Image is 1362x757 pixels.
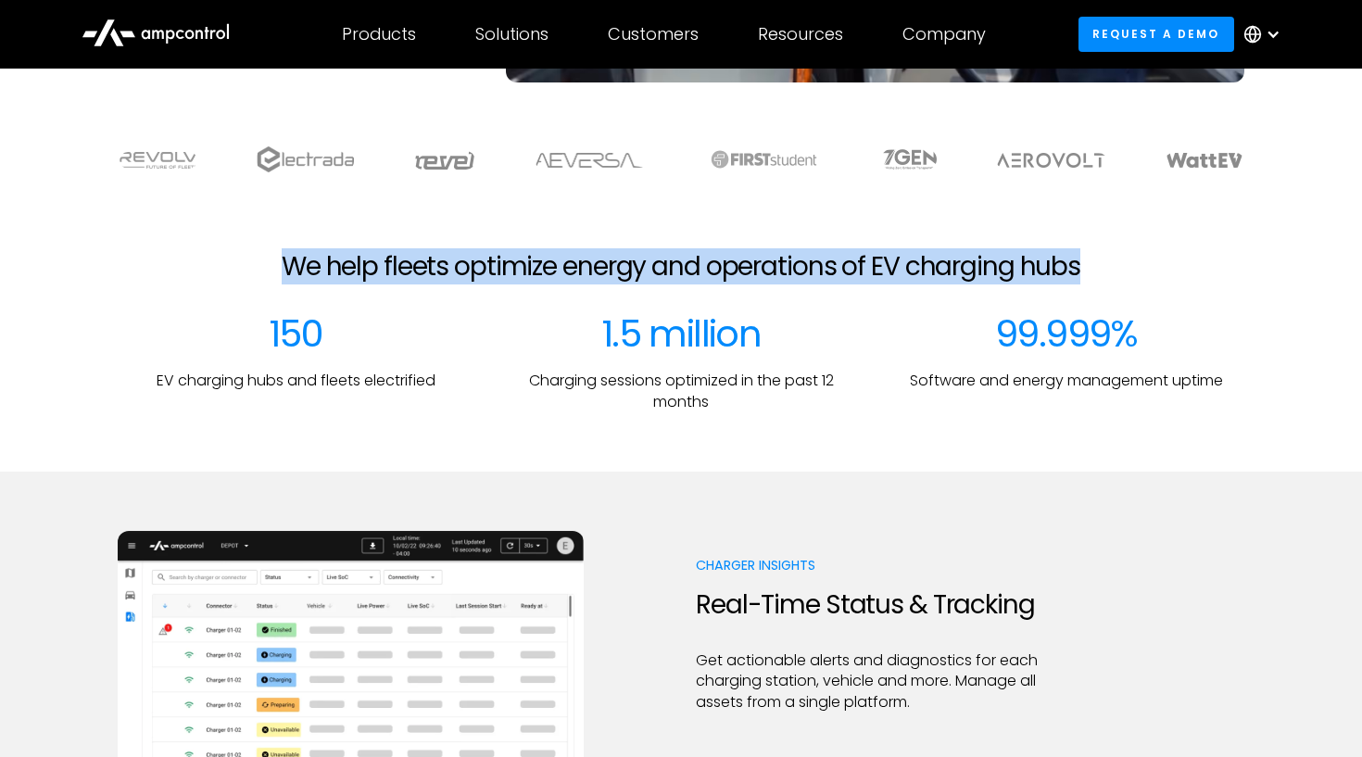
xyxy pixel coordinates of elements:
[608,24,699,44] div: Customers
[269,311,322,356] div: 150
[902,24,986,44] div: Company
[503,371,859,412] p: Charging sessions optimized in the past 12 months
[601,311,761,356] div: 1.5 million
[696,650,1053,713] p: Get actionable alerts and diagnostics for each charging station, vehicle and more. Manage all ass...
[696,589,1053,621] h2: Real-Time Status & Tracking
[342,24,416,44] div: Products
[758,24,843,44] div: Resources
[696,556,1053,574] p: Charger Insights
[257,146,354,172] img: electrada logo
[1078,17,1234,51] a: Request a demo
[910,371,1223,391] p: Software and energy management uptime
[996,153,1106,168] img: Aerovolt Logo
[1166,153,1243,168] img: WattEV logo
[157,371,435,391] p: EV charging hubs and fleets electrified
[475,24,549,44] div: Solutions
[282,251,1080,283] h2: We help fleets optimize energy and operations of EV charging hubs
[995,311,1138,356] div: 99.999%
